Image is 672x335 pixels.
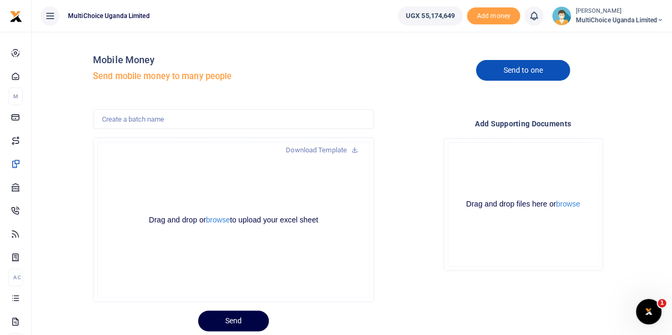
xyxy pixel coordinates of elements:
[382,118,664,130] h4: Add supporting Documents
[658,299,666,307] span: 1
[467,7,520,25] span: Add money
[93,54,374,66] h4: Mobile Money
[398,6,463,25] a: UGX 55,174,649
[636,299,661,324] iframe: Intercom live chat
[10,10,22,23] img: logo-small
[406,11,455,21] span: UGX 55,174,649
[64,11,154,21] span: MultiChoice Uganda Limited
[552,6,664,25] a: profile-user [PERSON_NAME] MultiChoice Uganda Limited
[206,216,230,224] button: browse
[98,215,369,225] div: Drag and drop or to upload your excel sheet
[575,7,664,16] small: [PERSON_NAME]
[467,7,520,25] li: Toup your wallet
[476,60,569,81] a: Send to one
[448,199,598,209] div: Drag and drop files here or
[8,269,23,286] li: Ac
[93,109,374,130] input: Create a batch name
[8,88,23,105] li: M
[93,71,374,82] h5: Send mobile money to many people
[552,6,571,25] img: profile-user
[575,15,664,25] span: MultiChoice Uganda Limited
[93,138,374,302] div: File Uploader
[444,138,603,271] div: File Uploader
[10,12,22,20] a: logo-small logo-large logo-large
[277,142,367,159] a: Download Template
[467,11,520,19] a: Add money
[556,200,580,208] button: browse
[198,311,269,331] button: Send
[394,6,467,25] li: Wallet ballance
